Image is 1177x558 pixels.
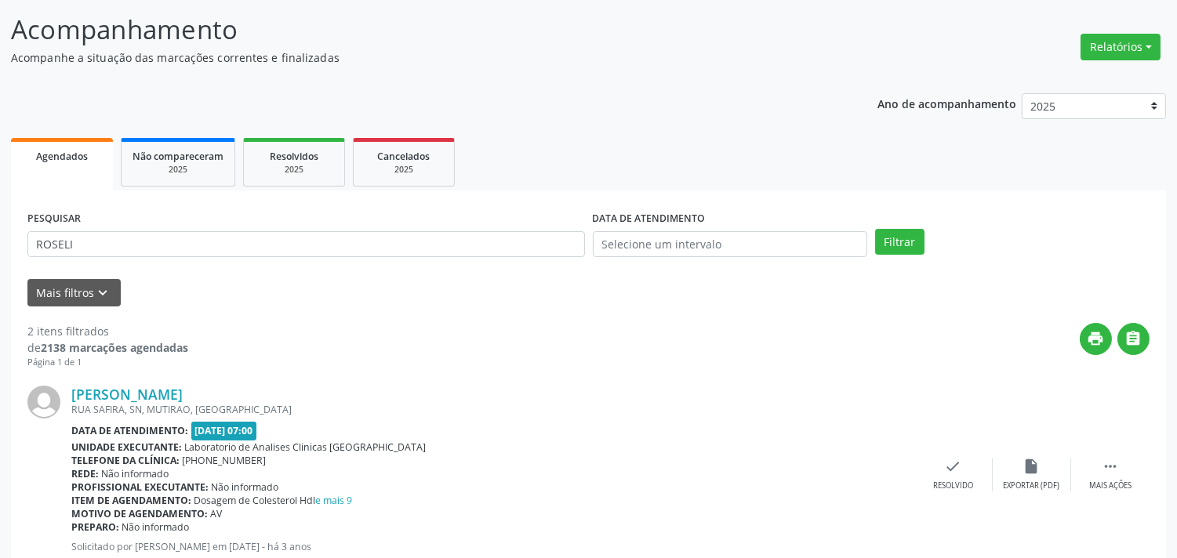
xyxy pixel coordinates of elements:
[133,150,223,163] span: Não compareceram
[1117,323,1150,355] button: 
[71,440,182,454] b: Unidade executante:
[1089,480,1132,491] div: Mais ações
[122,520,190,534] span: Não informado
[378,150,430,163] span: Cancelados
[71,540,914,553] p: Solicitado por [PERSON_NAME] em [DATE] - há 3 anos
[316,494,353,507] a: e mais 9
[27,231,585,258] input: Nome, CNS
[71,386,183,403] a: [PERSON_NAME]
[133,164,223,176] div: 2025
[933,480,973,491] div: Resolvido
[27,339,188,356] div: de
[365,164,443,176] div: 2025
[194,494,353,507] span: Dosagem de Colesterol Hdl
[95,284,112,302] i: keyboard_arrow_down
[41,340,188,355] strong: 2138 marcações agendadas
[593,231,867,258] input: Selecione um intervalo
[27,323,188,339] div: 2 itens filtrados
[71,467,99,480] b: Rede:
[71,424,188,437] b: Data de atendimento:
[71,494,191,507] b: Item de agendamento:
[11,10,819,49] p: Acompanhamento
[27,279,121,306] button: Mais filtroskeyboard_arrow_down
[191,422,257,440] span: [DATE] 07:00
[1088,330,1105,347] i: print
[102,467,169,480] span: Não informado
[211,507,223,520] span: AV
[71,507,208,520] b: Motivo de agendamento:
[255,164,333,176] div: 2025
[1102,458,1119,475] i: 
[593,207,706,231] label: DATA DE ATENDIMENTO
[1081,34,1161,60] button: Relatórios
[270,150,318,163] span: Resolvidos
[27,207,81,231] label: PESQUISAR
[945,458,962,475] i: check
[1004,480,1060,491] div: Exportar (PDF)
[11,49,819,66] p: Acompanhe a situação das marcações correntes e finalizadas
[877,93,1016,113] p: Ano de acompanhamento
[1023,458,1041,475] i: insert_drive_file
[183,454,267,467] span: [PHONE_NUMBER]
[71,454,180,467] b: Telefone da clínica:
[71,480,209,494] b: Profissional executante:
[875,229,925,255] button: Filtrar
[1080,323,1112,355] button: print
[27,356,188,369] div: Página 1 de 1
[212,480,279,494] span: Não informado
[27,386,60,418] img: img
[1125,330,1142,347] i: 
[36,150,88,163] span: Agendados
[71,520,119,534] b: Preparo:
[71,403,914,416] div: RUA SAFIRA, SN, MUTIRAO, [GEOGRAPHIC_DATA]
[185,440,427,454] span: Laboratorio de Analises Clinicas [GEOGRAPHIC_DATA]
